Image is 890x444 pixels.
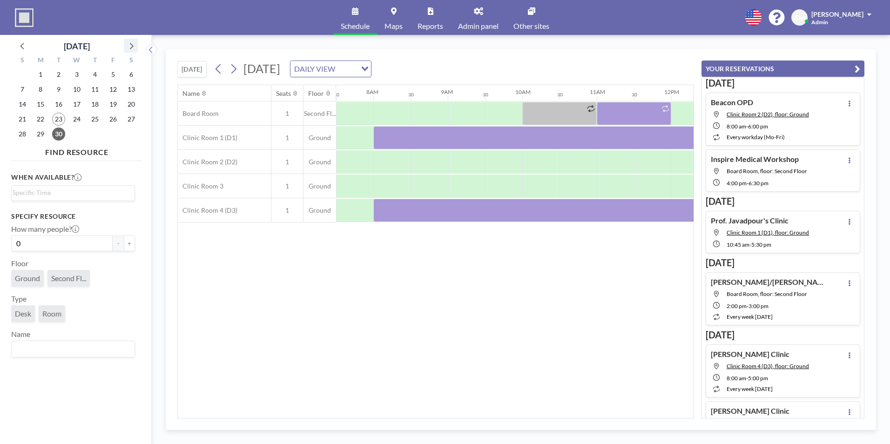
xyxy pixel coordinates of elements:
span: - [746,123,748,130]
span: Clinic Room 2 (D2), floor: Ground [727,111,809,118]
h3: [DATE] [706,329,860,341]
span: 1 [271,206,303,215]
div: S [122,55,140,67]
span: every workday (Mo-Fri) [727,134,785,141]
span: 1 [271,109,303,118]
button: + [124,235,135,251]
h4: Beacon OPD [711,98,753,107]
span: Clinic Room 4 (D3) [178,206,237,215]
span: Wednesday, September 17, 2025 [70,98,83,111]
h3: Specify resource [11,212,135,221]
span: 1 [271,182,303,190]
span: Second Fl... [51,274,86,283]
span: Friday, September 26, 2025 [107,113,120,126]
span: Wednesday, September 24, 2025 [70,113,83,126]
span: Clinic Room 1 (D1) [178,134,237,142]
div: T [86,55,104,67]
span: - [749,241,751,248]
input: Search for option [13,343,129,355]
h4: [PERSON_NAME]/[PERSON_NAME] [711,277,827,287]
label: Floor [11,259,28,268]
input: Search for option [13,188,129,198]
span: Monday, September 22, 2025 [34,113,47,126]
div: 9AM [441,88,453,95]
span: Friday, September 19, 2025 [107,98,120,111]
h3: [DATE] [706,77,860,89]
span: 4:00 PM [727,180,747,187]
span: 5:30 PM [751,241,771,248]
span: Admin [811,19,828,26]
span: 2:00 PM [727,303,747,309]
div: S [13,55,32,67]
span: Thursday, September 18, 2025 [88,98,101,111]
span: every week [DATE] [727,385,773,392]
span: Ground [303,206,336,215]
span: DAILY VIEW [292,63,337,75]
span: Tuesday, September 23, 2025 [52,113,65,126]
span: Saturday, September 27, 2025 [125,113,138,126]
span: KM [794,13,805,22]
div: 10AM [515,88,531,95]
div: Seats [276,89,291,98]
div: 30 [483,92,488,98]
span: Sunday, September 21, 2025 [16,113,29,126]
span: Monday, September 15, 2025 [34,98,47,111]
span: 8:00 AM [727,375,746,382]
div: [DATE] [64,40,90,53]
span: Sunday, September 28, 2025 [16,128,29,141]
span: Second Fl... [303,109,336,118]
div: Floor [308,89,324,98]
span: - [747,303,748,309]
span: Clinic Room 3 [178,182,223,190]
span: Other sites [513,22,549,30]
h4: [PERSON_NAME] Clinic [711,350,789,359]
span: Sunday, September 14, 2025 [16,98,29,111]
span: Saturday, September 6, 2025 [125,68,138,81]
span: Clinic Room 1 (D1), floor: Ground [727,229,809,236]
input: Search for option [338,63,356,75]
span: Monday, September 1, 2025 [34,68,47,81]
div: T [50,55,68,67]
span: Ground [303,134,336,142]
span: Clinic Room 2 (D2) [178,158,237,166]
span: 3:00 PM [748,303,769,309]
h3: [DATE] [706,257,860,269]
div: 30 [632,92,637,98]
div: W [68,55,86,67]
span: Tuesday, September 9, 2025 [52,83,65,96]
span: Tuesday, September 30, 2025 [52,128,65,141]
span: Monday, September 29, 2025 [34,128,47,141]
span: Maps [384,22,403,30]
span: Friday, September 5, 2025 [107,68,120,81]
h4: [PERSON_NAME] Clinic [711,406,789,416]
span: 6:00 PM [748,123,768,130]
img: organization-logo [15,8,34,27]
button: YOUR RESERVATIONS [701,61,864,77]
div: Search for option [12,186,135,200]
div: 11AM [590,88,605,95]
div: M [32,55,50,67]
span: Desk [15,309,31,318]
div: Search for option [290,61,371,77]
span: Ground [303,182,336,190]
span: Tuesday, September 16, 2025 [52,98,65,111]
span: Board Room, floor: Second Floor [727,290,807,297]
span: Wednesday, September 10, 2025 [70,83,83,96]
span: 1 [271,158,303,166]
span: Clinic Room 4 (D3), floor: Ground [727,363,809,370]
span: Sunday, September 7, 2025 [16,83,29,96]
span: Saturday, September 13, 2025 [125,83,138,96]
span: 1 [271,134,303,142]
span: 6:30 PM [748,180,769,187]
label: How many people? [11,224,79,234]
h3: [DATE] [706,195,860,207]
span: Board Room [178,109,219,118]
span: every week [DATE] [727,313,773,320]
span: - [746,375,748,382]
h4: Prof. Javadpour's Clinic [711,216,789,225]
h4: Inspire Medical Workshop [711,155,799,164]
span: - [747,180,748,187]
div: 30 [408,92,414,98]
div: 8AM [366,88,378,95]
span: Reports [418,22,443,30]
